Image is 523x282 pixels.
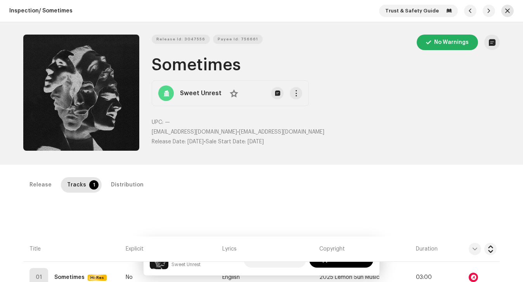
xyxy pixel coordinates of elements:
[206,139,246,144] span: Sale Start Date:
[213,35,263,44] button: Payee Id: 756661
[152,139,206,144] span: •
[222,245,237,253] span: Lyrics
[416,275,432,280] span: 03:00
[152,129,237,135] span: [EMAIL_ADDRESS][DOMAIN_NAME]
[248,139,264,144] span: [DATE]
[171,261,206,268] small: Sometimes
[416,245,438,253] span: Duration
[218,31,258,47] span: Payee Id: 756661
[152,35,210,44] button: Release Id: 3047556
[319,275,379,280] span: 2025 Lemon Sun Music
[152,128,500,136] p: •
[126,245,144,253] span: Explicit
[165,120,170,125] span: —
[187,139,204,144] span: [DATE]
[222,275,240,280] span: English
[152,139,186,144] span: Release Date:
[156,31,205,47] span: Release Id: 3047556
[152,120,163,125] span: UPC:
[180,89,222,98] strong: Sweet Unrest
[126,275,133,280] span: No
[319,245,345,253] span: Copyright
[152,56,500,74] h1: Sometimes
[239,129,324,135] span: [EMAIL_ADDRESS][DOMAIN_NAME]
[111,177,144,193] div: Distribution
